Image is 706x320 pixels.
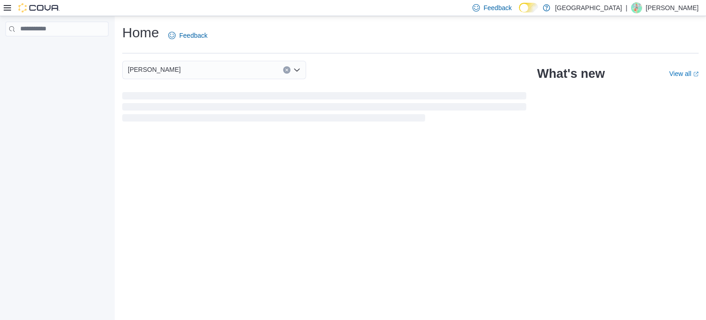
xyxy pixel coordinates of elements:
[669,70,699,77] a: View allExternal link
[519,12,519,13] span: Dark Mode
[283,66,290,74] button: Clear input
[165,26,211,45] a: Feedback
[646,2,699,13] p: [PERSON_NAME]
[128,64,181,75] span: [PERSON_NAME]
[555,2,622,13] p: [GEOGRAPHIC_DATA]
[693,71,699,77] svg: External link
[18,3,60,12] img: Cova
[626,2,627,13] p: |
[122,94,526,123] span: Loading
[122,23,159,42] h1: Home
[519,3,538,12] input: Dark Mode
[293,66,301,74] button: Open list of options
[179,31,207,40] span: Feedback
[6,38,108,60] nav: Complex example
[484,3,512,12] span: Feedback
[631,2,642,13] div: Natalie Frost
[537,66,605,81] h2: What's new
